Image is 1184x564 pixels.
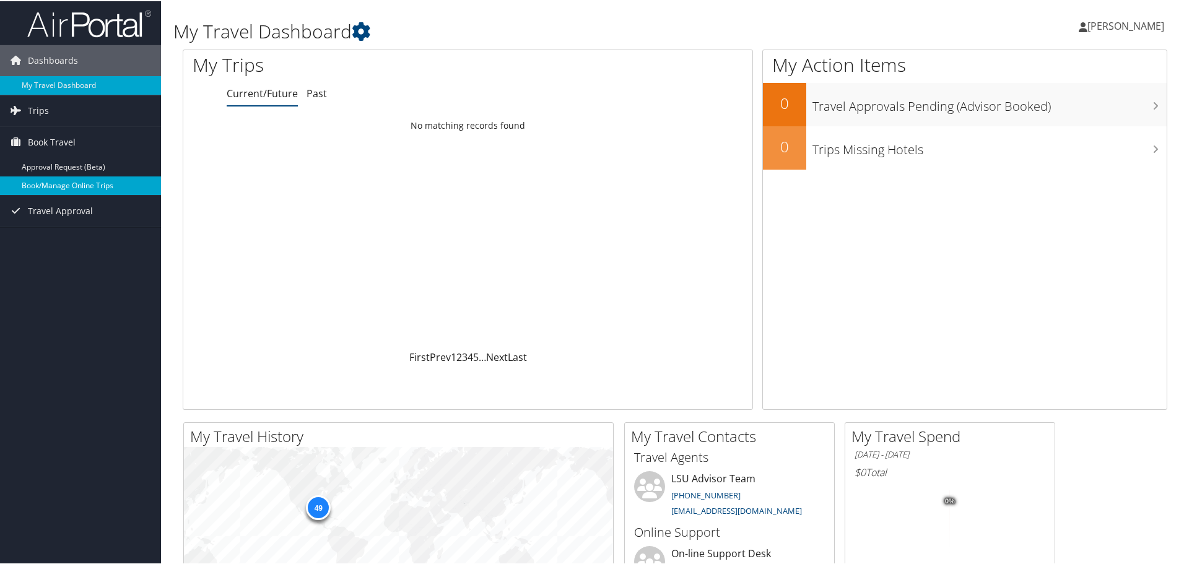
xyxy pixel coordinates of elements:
span: $0 [855,464,866,478]
span: … [479,349,486,363]
a: 0Trips Missing Hotels [763,125,1167,168]
a: Prev [430,349,451,363]
a: 2 [456,349,462,363]
li: LSU Advisor Team [628,470,831,521]
span: Trips [28,94,49,125]
h3: Travel Approvals Pending (Advisor Booked) [812,90,1167,114]
h1: My Travel Dashboard [173,17,842,43]
h6: [DATE] - [DATE] [855,448,1045,459]
a: 4 [468,349,473,363]
h2: My Travel Contacts [631,425,834,446]
a: Current/Future [227,85,298,99]
span: Travel Approval [28,194,93,225]
h2: My Travel Spend [851,425,1055,446]
span: Dashboards [28,44,78,75]
a: Next [486,349,508,363]
a: Past [307,85,327,99]
a: 0Travel Approvals Pending (Advisor Booked) [763,82,1167,125]
div: 49 [306,494,331,519]
img: airportal-logo.png [27,8,151,37]
td: No matching records found [183,113,752,136]
tspan: 0% [945,497,955,504]
h2: My Travel History [190,425,613,446]
a: [PERSON_NAME] [1079,6,1177,43]
h1: My Action Items [763,51,1167,77]
h3: Online Support [634,523,825,540]
a: Last [508,349,527,363]
h1: My Trips [193,51,506,77]
h2: 0 [763,92,806,113]
a: 3 [462,349,468,363]
h3: Travel Agents [634,448,825,465]
span: Book Travel [28,126,76,157]
h3: Trips Missing Hotels [812,134,1167,157]
h6: Total [855,464,1045,478]
a: [PHONE_NUMBER] [671,488,741,500]
a: [EMAIL_ADDRESS][DOMAIN_NAME] [671,504,802,515]
a: 5 [473,349,479,363]
a: 1 [451,349,456,363]
a: First [409,349,430,363]
h2: 0 [763,135,806,156]
span: [PERSON_NAME] [1087,18,1164,32]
